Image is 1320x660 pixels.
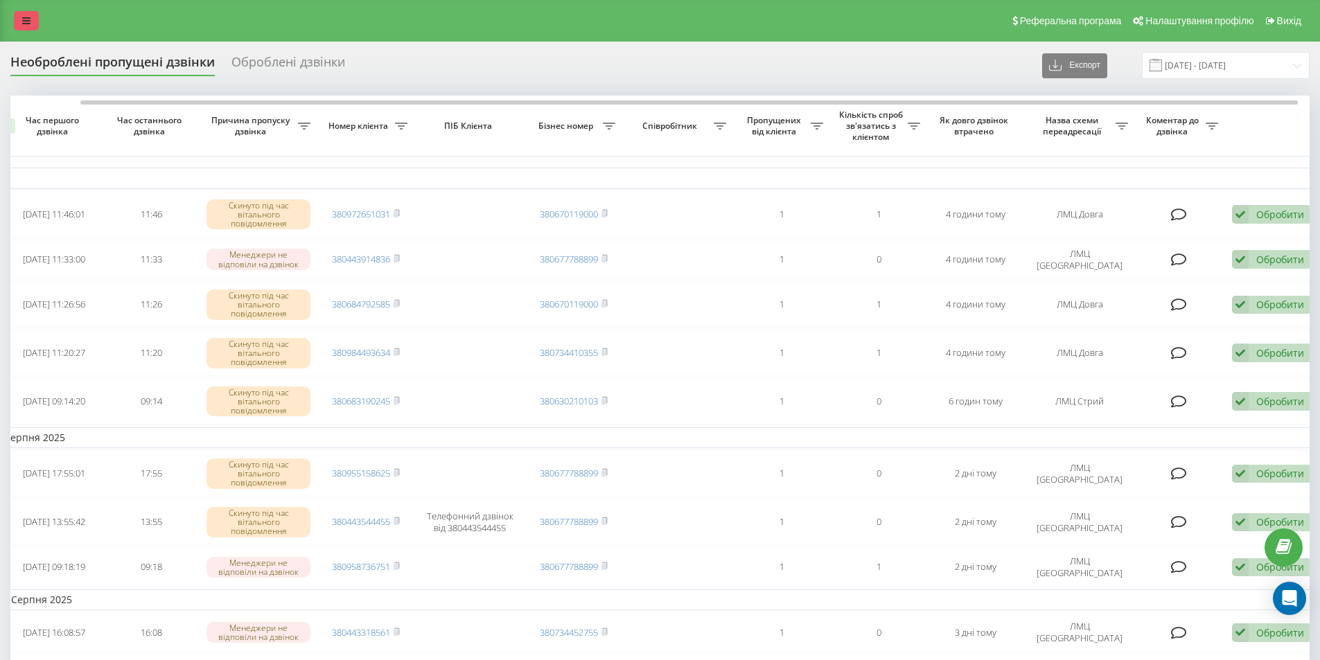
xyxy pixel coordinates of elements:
td: 0 [830,379,927,425]
a: 380677788899 [540,515,598,528]
td: 4 години тому [927,192,1024,238]
td: 4 години тому [927,240,1024,279]
td: [DATE] 11:20:27 [6,330,103,376]
td: 11:46 [103,192,200,238]
div: Обробити [1256,395,1304,408]
td: 1 [830,192,927,238]
div: Необроблені пропущені дзвінки [10,55,215,76]
span: Назва схеми переадресації [1031,115,1116,136]
td: 1 [830,330,927,376]
td: 0 [830,451,927,497]
div: Обробити [1256,626,1304,639]
td: 2 дні тому [927,499,1024,545]
td: ЛМЦ Довга [1024,192,1135,238]
span: Номер клієнта [324,121,395,132]
div: Обробити [1256,298,1304,311]
td: 09:14 [103,379,200,425]
div: Обробити [1256,515,1304,528]
button: Експорт [1042,53,1107,78]
span: Реферальна програма [1020,15,1122,26]
div: Обробити [1256,208,1304,221]
span: Час останнього дзвінка [114,115,188,136]
span: Час першого дзвінка [17,115,91,136]
a: 380630210103 [540,395,598,407]
td: 1 [733,548,830,587]
span: Бізнес номер [532,121,603,132]
td: [DATE] 17:55:01 [6,451,103,497]
td: 1 [733,330,830,376]
td: 2 дні тому [927,451,1024,497]
span: Вихід [1277,15,1301,26]
div: Менеджери не відповіли на дзвінок [206,249,310,269]
td: 13:55 [103,499,200,545]
td: 09:18 [103,548,200,587]
td: [DATE] 13:55:42 [6,499,103,545]
span: Співробітник [629,121,714,132]
span: Налаштування профілю [1145,15,1253,26]
a: 380684792585 [332,298,390,310]
td: 4 години тому [927,330,1024,376]
td: [DATE] 11:46:01 [6,192,103,238]
a: 380984493634 [332,346,390,359]
span: Причина пропуску дзвінка [206,115,298,136]
td: 11:20 [103,330,200,376]
span: Як довго дзвінок втрачено [938,115,1013,136]
div: Оброблені дзвінки [231,55,345,76]
td: [DATE] 09:18:19 [6,548,103,587]
td: ЛМЦ Стрий [1024,379,1135,425]
td: 2 дні тому [927,548,1024,587]
td: 1 [733,240,830,279]
div: Менеджери не відповіли на дзвінок [206,622,310,643]
div: Скинуто під час вітального повідомлення [206,289,310,320]
td: ЛМЦ [GEOGRAPHIC_DATA] [1024,240,1135,279]
td: 6 годин тому [927,379,1024,425]
a: 380443914836 [332,253,390,265]
a: 380670119000 [540,208,598,220]
a: 380734410355 [540,346,598,359]
div: Обробити [1256,346,1304,359]
div: Менеджери не відповіли на дзвінок [206,557,310,578]
a: 380443544455 [332,515,390,528]
div: Скинуто під час вітального повідомлення [206,458,310,489]
td: 0 [830,240,927,279]
td: 0 [830,499,927,545]
td: 3 дні тому [927,613,1024,652]
div: Скинуто під час вітального повідомлення [206,338,310,368]
td: [DATE] 16:08:57 [6,613,103,652]
a: 380677788899 [540,560,598,573]
td: ЛМЦ [GEOGRAPHIC_DATA] [1024,451,1135,497]
a: 380677788899 [540,467,598,479]
div: Обробити [1256,467,1304,480]
span: ПІБ Клієнта [426,121,513,132]
a: 380670119000 [540,298,598,310]
td: 1 [733,499,830,545]
td: 1 [830,548,927,587]
td: 11:33 [103,240,200,279]
td: 1 [733,282,830,328]
a: 380955158625 [332,467,390,479]
div: Скинуто під час вітального повідомлення [206,507,310,537]
td: 1 [733,192,830,238]
td: 0 [830,613,927,652]
td: ЛМЦ Довга [1024,330,1135,376]
a: 380677788899 [540,253,598,265]
a: 380734452755 [540,626,598,639]
a: 380958736751 [332,560,390,573]
a: 380972651031 [332,208,390,220]
td: ЛМЦ Довга [1024,282,1135,328]
td: ЛМЦ [GEOGRAPHIC_DATA] [1024,613,1135,652]
td: ЛМЦ [GEOGRAPHIC_DATA] [1024,499,1135,545]
div: Обробити [1256,253,1304,266]
td: 1 [830,282,927,328]
a: 380683190245 [332,395,390,407]
td: 11:26 [103,282,200,328]
div: Open Intercom Messenger [1273,582,1306,615]
span: Коментар до дзвінка [1142,115,1206,136]
td: 16:08 [103,613,200,652]
td: 1 [733,379,830,425]
div: Обробити [1256,560,1304,573]
td: [DATE] 11:26:56 [6,282,103,328]
a: 380443318561 [332,626,390,639]
span: Кількість спроб зв'язатись з клієнтом [837,109,908,142]
td: 17:55 [103,451,200,497]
